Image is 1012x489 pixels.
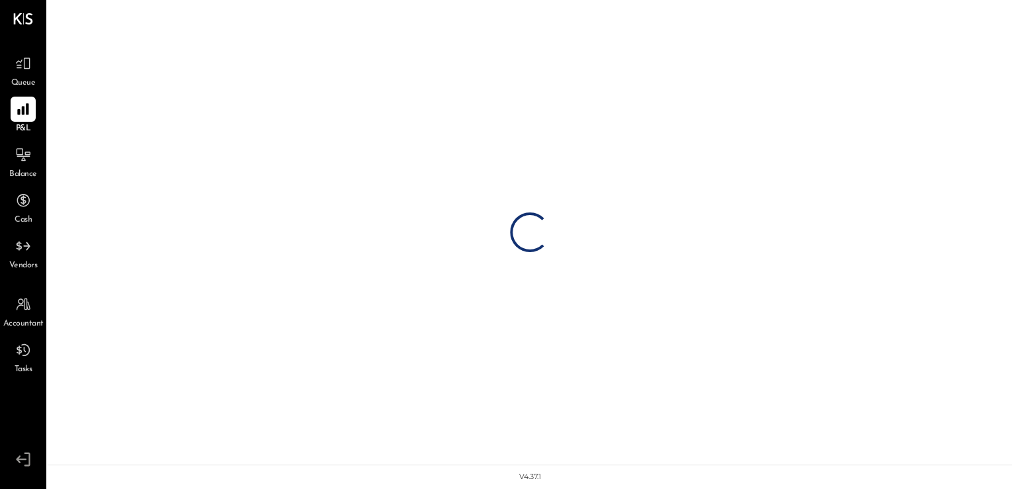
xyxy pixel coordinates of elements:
span: Tasks [15,364,32,376]
a: P&L [1,97,46,135]
a: Tasks [1,337,46,376]
span: P&L [16,123,31,135]
span: Queue [11,77,36,89]
span: Vendors [9,260,38,272]
div: v 4.37.1 [519,472,541,482]
a: Accountant [1,292,46,330]
a: Vendors [1,234,46,272]
a: Cash [1,188,46,226]
span: Accountant [3,318,44,330]
span: Cash [15,214,32,226]
a: Balance [1,142,46,181]
span: Balance [9,169,37,181]
a: Queue [1,51,46,89]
